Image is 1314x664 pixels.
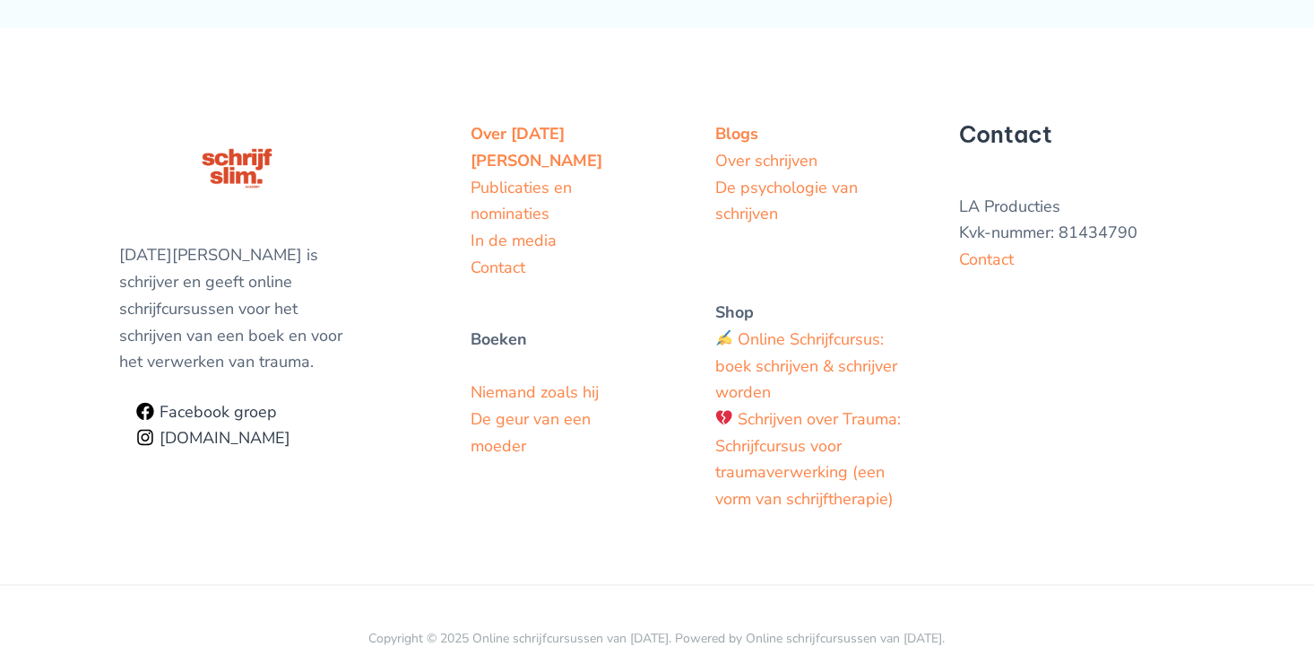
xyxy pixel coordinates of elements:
[960,121,1196,148] h5: Contact
[960,194,1196,274] p: LA Producties Kvk-nummer: 81434790
[715,123,758,144] a: Blogs
[716,410,732,426] img: 💔
[119,242,355,376] p: [DATE][PERSON_NAME] is schrijver en geeft online schrijfcursussen voor het schrijven van een boek...
[960,249,1015,270] a: Contact
[471,408,592,457] a: De geur van een moeder
[471,123,603,171] a: Over [DATE][PERSON_NAME]
[189,121,284,216] img: schrijfcursus schrijfslim academy
[716,330,732,346] img: ✍️
[471,121,635,459] aside: Footer Widget 1
[130,403,283,421] a: Facebook groep
[471,177,573,225] a: Publicaties en nominaties
[119,626,1195,653] p: Copyright © 2025 Online schrijfcursussen van [DATE]. Powered by Online schrijfcursussen van [DATE].
[154,430,290,446] span: [DOMAIN_NAME]
[715,150,817,171] a: Over schrijven
[471,328,528,350] strong: Boeken
[130,429,297,447] a: Schrijfslim.Academy
[471,257,526,278] a: Contact
[471,381,600,403] a: Niemand zoals hij
[715,177,858,225] a: De psychologie van schrijven
[154,404,277,420] span: Facebook groep
[960,121,1196,274] aside: Footer Widget 3
[715,408,902,510] a: Schrijven over Trauma: Schrijfcursus voor traumaverwerking (een vorm van schrijftherapie)
[715,301,754,323] strong: Shop
[715,328,897,403] a: Online Schrijfcursus: boek schrijven & schrijver worden
[715,121,915,513] aside: Footer Widget 2
[471,230,558,251] a: In de media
